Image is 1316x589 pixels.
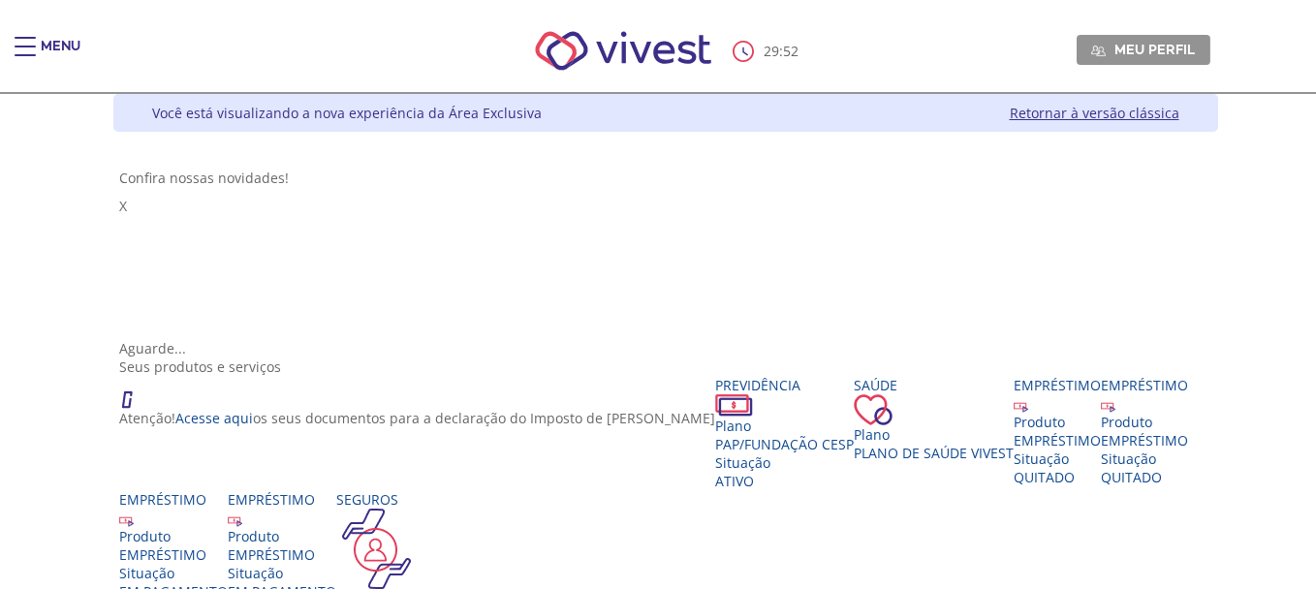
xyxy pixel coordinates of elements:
a: Previdência PlanoPAP/Fundação CESP SituaçãoAtivo [715,376,854,490]
div: Produto [1014,413,1101,431]
div: Confira nossas novidades! [119,169,1212,187]
div: Situação [1014,449,1101,468]
div: Produto [119,527,228,545]
img: ico_emprestimo.svg [119,512,134,527]
div: Você está visualizando a nova experiência da Área Exclusiva [152,104,542,122]
img: ico_seguros.png [336,509,417,589]
div: EMPRÉSTIMO [1014,431,1101,449]
span: 52 [783,42,799,60]
span: PAP/Fundação CESP [715,435,854,453]
div: Situação [119,564,228,582]
span: Plano de Saúde VIVEST [854,444,1014,462]
img: Meu perfil [1091,44,1106,58]
span: Ativo [715,472,754,490]
a: Acesse aqui [175,409,253,427]
div: EMPRÉSTIMO [228,545,336,564]
div: Seus produtos e serviços [119,357,1212,376]
span: 29 [764,42,779,60]
a: Saúde PlanoPlano de Saúde VIVEST [854,376,1014,462]
img: ico_emprestimo.svg [228,512,242,527]
a: Retornar à versão clássica [1010,104,1179,122]
div: Situação [1101,449,1188,468]
div: Empréstimo [228,490,336,509]
img: ico_atencao.png [119,376,152,409]
img: ico_emprestimo.svg [1014,398,1028,413]
div: Empréstimo [1101,376,1188,394]
div: Produto [1101,413,1188,431]
span: QUITADO [1101,468,1162,486]
div: : [733,41,802,62]
span: Meu perfil [1114,41,1195,58]
div: Situação [228,564,336,582]
div: Menu [41,37,80,76]
div: Situação [715,453,854,472]
div: EMPRÉSTIMO [119,545,228,564]
a: Meu perfil [1077,35,1210,64]
div: Plano [715,417,854,435]
div: Produto [228,527,336,545]
div: Plano [854,425,1014,444]
div: Saúde [854,376,1014,394]
a: Empréstimo Produto EMPRÉSTIMO Situação QUITADO [1014,376,1101,486]
p: Atenção! os seus documentos para a declaração do Imposto de [PERSON_NAME] [119,409,715,427]
span: QUITADO [1014,468,1075,486]
img: Vivest [514,10,734,92]
div: Seguros [336,490,576,509]
div: Empréstimo [119,490,228,509]
span: X [119,197,127,215]
div: Aguarde... [119,339,1212,357]
img: ico_emprestimo.svg [1101,398,1115,413]
div: Previdência [715,376,854,394]
div: EMPRÉSTIMO [1101,431,1188,449]
div: Empréstimo [1014,376,1101,394]
img: ico_dinheiro.png [715,394,753,417]
img: ico_coracao.png [854,394,893,425]
a: Empréstimo Produto EMPRÉSTIMO Situação QUITADO [1101,376,1188,486]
